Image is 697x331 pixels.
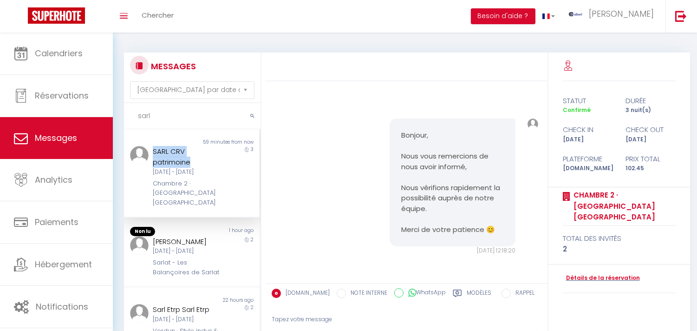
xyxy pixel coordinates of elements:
label: NOTE INTERNE [346,289,387,299]
a: Chambre 2 · [GEOGRAPHIC_DATA] [GEOGRAPHIC_DATA] [570,190,676,223]
div: Tapez votre message [272,308,541,331]
span: 3 [251,146,254,153]
label: RAPPEL [511,289,534,299]
div: check in [557,124,619,135]
label: WhatsApp [404,288,446,298]
label: [DOMAIN_NAME] [281,289,330,299]
div: [DATE] [557,135,619,144]
button: Ouvrir le widget de chat LiveChat [7,4,35,32]
span: Non lu [130,227,155,236]
div: 59 minutes from now [192,139,260,146]
img: ... [130,304,149,323]
span: Calendriers [35,47,83,59]
div: 2 [563,244,676,255]
h3: MESSAGES [149,56,196,77]
span: Messages [35,132,77,144]
div: 22 hours ago [192,297,260,304]
span: Réservations [35,90,89,101]
span: Analytics [35,174,72,185]
div: durée [619,95,682,106]
div: [PERSON_NAME] [153,236,220,247]
div: [DATE] - [DATE] [153,247,220,256]
div: [DATE] 12:18:20 [390,246,515,255]
label: Modèles [467,289,491,300]
button: Besoin d'aide ? [471,8,535,24]
img: logout [675,10,687,22]
div: [DATE] - [DATE] [153,315,220,324]
a: Détails de la réservation [563,274,640,283]
span: Confirmé [563,106,591,114]
div: Sarl Etrp Sarl Etrp [153,304,220,315]
span: 2 [251,304,254,311]
div: [DATE] - [DATE] [153,168,220,177]
pre: Bonjour, Nous vous remercions de nous avoir informé, Nous vérifions rapidement la possibilité aup... [401,130,504,235]
span: 2 [251,236,254,243]
iframe: Chat [658,289,690,324]
img: ... [130,236,149,255]
span: Notifications [36,301,88,312]
div: [DOMAIN_NAME] [557,164,619,173]
img: Super Booking [28,7,85,24]
img: ... [130,146,149,165]
div: Chambre 2 · [GEOGRAPHIC_DATA] [GEOGRAPHIC_DATA] [153,179,220,207]
div: SARL CRV patrimoine [153,146,220,168]
img: ... [528,119,538,129]
span: Paiements [35,216,78,228]
span: [PERSON_NAME] [589,8,654,20]
div: statut [557,95,619,106]
span: Chercher [142,10,174,20]
div: total des invités [563,233,676,244]
div: [DATE] [619,135,682,144]
div: 102.45 [619,164,682,173]
div: Prix total [619,153,682,165]
input: Rechercher un mot clé [124,103,261,129]
div: 3 nuit(s) [619,106,682,115]
span: Hébergement [35,258,92,270]
img: ... [569,12,583,16]
div: check out [619,124,682,135]
div: 1 hour ago [192,227,260,236]
div: Plateforme [557,153,619,165]
div: Sarlat - Les Balançoires de Sarlat [153,258,220,277]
